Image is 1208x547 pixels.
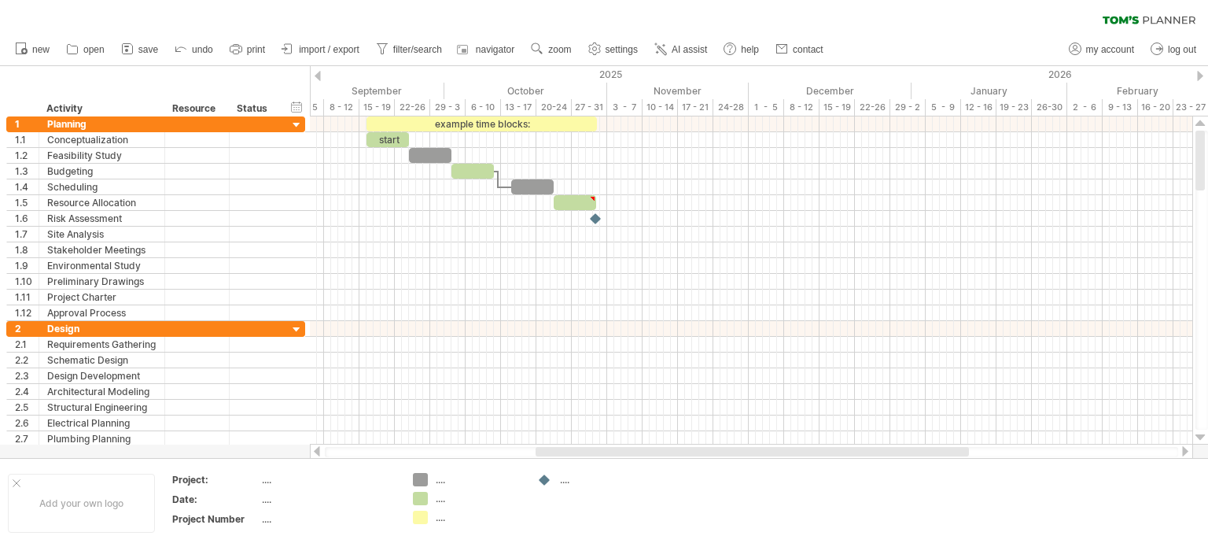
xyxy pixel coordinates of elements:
div: Add your own logo [8,474,155,533]
div: 2.3 [15,368,39,383]
div: Risk Assessment [47,211,157,226]
div: 1.3 [15,164,39,179]
div: 13 - 17 [501,99,536,116]
span: log out [1168,44,1196,55]
div: 3 - 7 [607,99,643,116]
div: 2.6 [15,416,39,431]
a: my account [1065,39,1139,60]
div: 2.4 [15,384,39,399]
div: 5 - 9 [926,99,961,116]
div: Structural Engineering [47,400,157,415]
div: January 2026 [912,83,1067,99]
div: .... [560,473,646,486]
div: 20-24 [536,99,572,116]
a: open [62,39,109,60]
div: Budgeting [47,164,157,179]
div: Project Charter [47,290,157,305]
span: contact [793,44,823,55]
a: print [226,39,270,60]
div: Resource [172,101,220,116]
div: Design Development [47,368,157,383]
span: my account [1086,44,1134,55]
div: 29 - 2 [890,99,926,116]
a: filter/search [372,39,447,60]
div: Environmental Study [47,258,157,273]
div: .... [436,492,521,505]
div: 1.1 [15,132,39,147]
div: Activity [46,101,156,116]
div: 10 - 14 [643,99,678,116]
div: .... [262,512,394,526]
div: 15 - 19 [819,99,855,116]
a: settings [584,39,643,60]
span: filter/search [393,44,442,55]
a: import / export [278,39,364,60]
div: 1.2 [15,148,39,163]
div: 2 - 6 [1067,99,1103,116]
div: Status [237,101,271,116]
div: 24-28 [713,99,749,116]
span: AI assist [672,44,707,55]
div: 1.9 [15,258,39,273]
div: .... [262,473,394,486]
div: 1.4 [15,179,39,194]
div: 1.6 [15,211,39,226]
span: new [32,44,50,55]
span: import / export [299,44,359,55]
div: 2.7 [15,431,39,446]
a: contact [772,39,828,60]
div: .... [436,511,521,524]
span: navigator [476,44,514,55]
span: help [741,44,759,55]
div: 2 [15,321,39,336]
div: 8 - 12 [784,99,819,116]
div: Plumbing Planning [47,431,157,446]
div: Resource Allocation [47,195,157,210]
a: save [117,39,163,60]
div: Architectural Modeling [47,384,157,399]
div: December 2025 [749,83,912,99]
a: undo [171,39,218,60]
div: Schematic Design [47,353,157,368]
div: 1.5 [15,195,39,210]
div: start [366,132,409,147]
div: 2.2 [15,353,39,368]
div: 19 - 23 [996,99,1032,116]
a: navigator [455,39,519,60]
div: 22-26 [855,99,890,116]
div: .... [436,473,521,486]
div: 2.5 [15,400,39,415]
div: 6 - 10 [466,99,501,116]
div: Scheduling [47,179,157,194]
a: new [11,39,54,60]
div: 12 - 16 [961,99,996,116]
div: Electrical Planning [47,416,157,431]
a: zoom [527,39,576,60]
div: 1 - 5 [749,99,784,116]
span: print [247,44,265,55]
div: 1.8 [15,242,39,257]
div: Planning [47,116,157,131]
div: Date: [172,493,259,506]
div: .... [262,493,394,506]
div: 15 - 19 [359,99,395,116]
div: Project Number [172,512,259,526]
div: November 2025 [607,83,749,99]
div: 27 - 31 [572,99,607,116]
div: Feasibility Study [47,148,157,163]
span: undo [192,44,213,55]
div: example time blocks: [366,116,597,131]
div: Project: [172,473,259,486]
div: 1.7 [15,227,39,242]
div: Approval Process [47,305,157,320]
div: 1.11 [15,290,39,305]
div: September 2025 [289,83,444,99]
div: Conceptualization [47,132,157,147]
span: zoom [548,44,571,55]
div: Site Analysis [47,227,157,242]
span: open [83,44,105,55]
a: log out [1147,39,1201,60]
div: 1.12 [15,305,39,320]
div: 9 - 13 [1103,99,1138,116]
div: Design [47,321,157,336]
